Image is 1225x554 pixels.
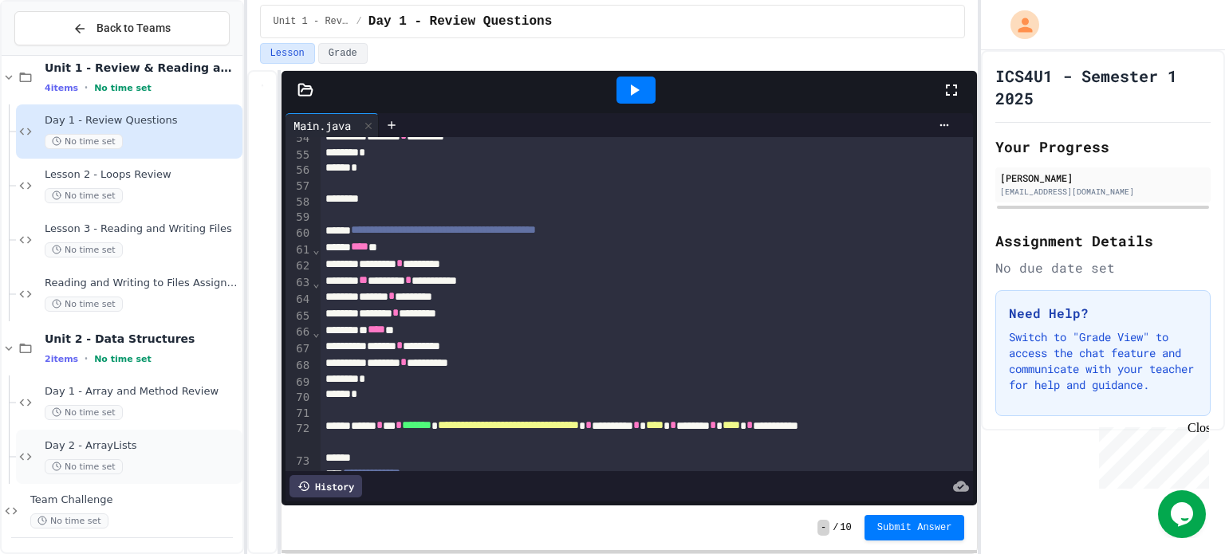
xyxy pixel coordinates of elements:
[1000,171,1206,185] div: [PERSON_NAME]
[995,230,1211,252] h2: Assignment Details
[312,277,320,289] span: Fold line
[286,308,312,325] div: 65
[260,43,315,64] button: Lesson
[865,515,965,540] button: Submit Answer
[286,358,312,375] div: 68
[1009,329,1197,393] p: Switch to "Grade View" to access the chat feature and communicate with your teacher for help and ...
[45,83,78,93] span: 4 items
[290,475,362,497] div: History
[274,15,350,28] span: Unit 1 - Review & Reading and Writing Files
[286,324,312,341] div: 66
[45,222,239,236] span: Lesson 3 - Reading and Writing Files
[286,275,312,292] div: 63
[45,405,123,420] span: No time set
[6,6,110,101] div: Chat with us now!Close
[286,194,312,210] div: 58
[45,277,239,290] span: Reading and Writing to Files Assignment
[833,521,838,534] span: /
[45,242,123,257] span: No time set
[1000,186,1206,198] div: [EMAIL_ADDRESS][DOMAIN_NAME]
[85,81,88,94] span: •
[45,385,239,399] span: Day 1 - Array and Method Review
[286,163,312,179] div: 56
[45,188,123,203] span: No time set
[286,375,312,391] div: 69
[286,469,312,485] div: 74
[286,390,312,406] div: 70
[45,61,239,75] span: Unit 1 - Review & Reading and Writing Files
[286,406,312,422] div: 71
[286,210,312,226] div: 59
[356,15,362,28] span: /
[30,493,239,507] span: Team Challenge
[286,242,312,259] div: 61
[312,243,320,256] span: Fold line
[840,521,851,534] span: 10
[30,513,108,528] span: No time set
[995,65,1211,109] h1: ICS4U1 - Semester 1 2025
[286,131,312,147] div: 54
[286,292,312,308] div: 64
[318,43,368,64] button: Grade
[1093,421,1209,489] iframe: chat widget
[286,341,312,358] div: 67
[286,226,312,242] div: 60
[995,258,1211,277] div: No due date set
[45,439,239,453] span: Day 2 - ArrayLists
[45,114,239,128] span: Day 1 - Review Questions
[286,454,312,470] div: 73
[817,520,829,536] span: -
[286,421,312,453] div: 72
[45,332,239,346] span: Unit 2 - Data Structures
[14,11,230,45] button: Back to Teams
[286,179,312,194] div: 57
[45,354,78,364] span: 2 items
[877,521,952,534] span: Submit Answer
[45,459,123,474] span: No time set
[312,326,320,339] span: Fold line
[286,258,312,275] div: 62
[97,20,171,37] span: Back to Teams
[286,117,359,134] div: Main.java
[1009,304,1197,323] h3: Need Help?
[286,147,312,163] div: 55
[94,83,152,93] span: No time set
[45,134,123,149] span: No time set
[286,113,379,137] div: Main.java
[94,354,152,364] span: No time set
[85,352,88,365] span: •
[45,297,123,312] span: No time set
[994,6,1043,43] div: My Account
[995,136,1211,158] h2: Your Progress
[368,12,552,31] span: Day 1 - Review Questions
[45,168,239,182] span: Lesson 2 - Loops Review
[1158,490,1209,538] iframe: chat widget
